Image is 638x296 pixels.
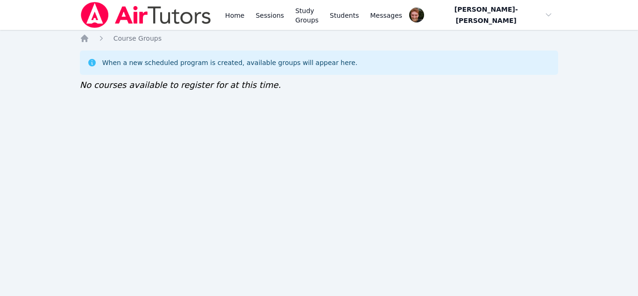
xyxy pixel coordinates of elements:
div: When a new scheduled program is created, available groups will appear here. [102,58,358,67]
nav: Breadcrumb [80,34,559,43]
span: Messages [370,11,403,20]
a: Course Groups [113,34,162,43]
img: Air Tutors [80,2,212,28]
span: No courses available to register for at this time. [80,80,281,90]
span: Course Groups [113,35,162,42]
